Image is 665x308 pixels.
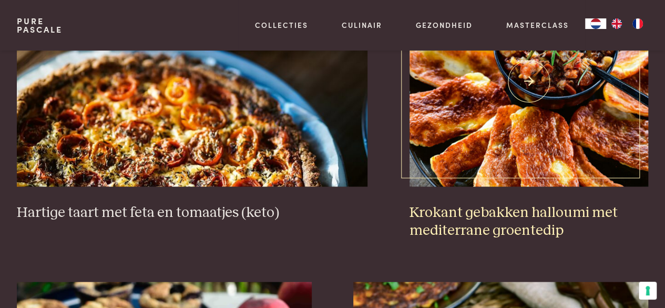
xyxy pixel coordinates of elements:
[506,19,568,31] a: Masterclass
[606,18,627,29] a: EN
[585,18,606,29] div: Language
[606,18,648,29] ul: Language list
[627,18,648,29] a: FR
[416,19,473,31] a: Gezondheid
[639,282,657,300] button: Uw voorkeuren voor toestemming voor trackingtechnologieën
[585,18,606,29] a: NL
[255,19,308,31] a: Collecties
[585,18,648,29] aside: Language selected: Nederlands
[342,19,382,31] a: Culinair
[410,203,648,240] h3: Krokant gebakken halloumi met mediterrane groentedip
[17,17,63,34] a: PurePascale
[17,203,368,222] h3: Hartige taart met feta en tomaatjes (keto)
